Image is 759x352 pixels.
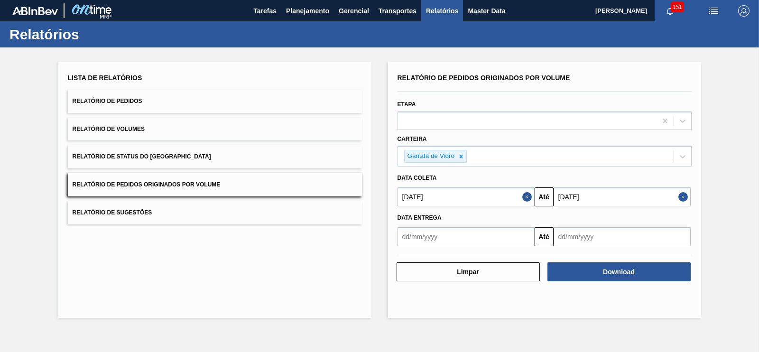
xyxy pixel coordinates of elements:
[398,187,535,206] input: dd/mm/yyyy
[671,2,684,12] span: 151
[12,7,58,15] img: TNhmsLtSVTkK8tSr43FrP2fwEKptu5GPRR3wAAAABJRU5ErkJggg==
[535,227,554,246] button: Até
[286,5,329,17] span: Planejamento
[73,153,211,160] span: Relatório de Status do [GEOGRAPHIC_DATA]
[655,4,685,18] button: Notificações
[68,74,142,82] span: Lista de Relatórios
[398,214,442,221] span: Data entrega
[398,101,416,108] label: Etapa
[678,187,691,206] button: Close
[405,150,456,162] div: Garrafa de Vidro
[398,227,535,246] input: dd/mm/yyyy
[708,5,719,17] img: userActions
[426,5,458,17] span: Relatórios
[398,74,570,82] span: Relatório de Pedidos Originados por Volume
[73,209,152,216] span: Relatório de Sugestões
[398,175,437,181] span: Data coleta
[9,29,178,40] h1: Relatórios
[535,187,554,206] button: Até
[68,118,362,141] button: Relatório de Volumes
[554,187,691,206] input: dd/mm/yyyy
[379,5,417,17] span: Transportes
[73,181,221,188] span: Relatório de Pedidos Originados por Volume
[68,201,362,224] button: Relatório de Sugestões
[339,5,369,17] span: Gerencial
[547,262,691,281] button: Download
[73,126,145,132] span: Relatório de Volumes
[68,145,362,168] button: Relatório de Status do [GEOGRAPHIC_DATA]
[468,5,505,17] span: Master Data
[554,227,691,246] input: dd/mm/yyyy
[73,98,142,104] span: Relatório de Pedidos
[68,173,362,196] button: Relatório de Pedidos Originados por Volume
[397,262,540,281] button: Limpar
[738,5,750,17] img: Logout
[522,187,535,206] button: Close
[253,5,277,17] span: Tarefas
[68,90,362,113] button: Relatório de Pedidos
[398,136,427,142] label: Carteira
